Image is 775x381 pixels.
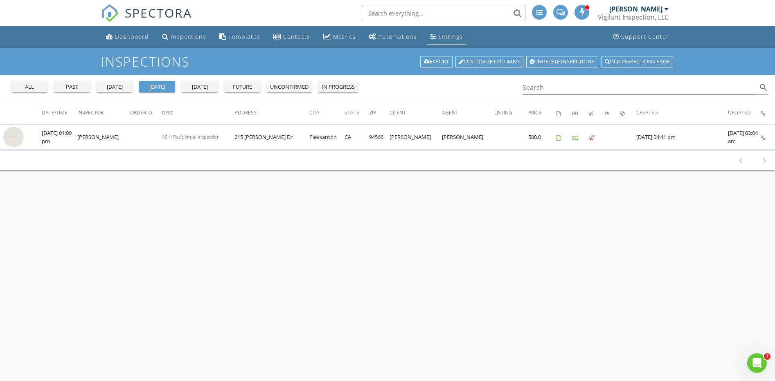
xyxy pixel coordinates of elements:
div: Metrics [333,33,356,40]
th: Price: Not sorted. [528,101,556,124]
th: City: Not sorted. [309,101,345,124]
div: Contacts [283,33,310,40]
h1: Inspections [101,54,674,69]
a: Inspections [159,29,210,45]
button: in progress [318,81,358,92]
th: Agreements signed: Not sorted. [556,101,572,124]
th: Client: Not sorted. [390,101,442,124]
span: State [345,109,359,116]
div: unconfirmed [270,83,309,91]
th: Address: Not sorted. [234,101,309,124]
td: [DATE] 04:41 pm [636,125,728,150]
div: in progress [322,83,355,91]
div: Vigilant Inspection, LLC [598,13,669,21]
a: Export [420,56,453,67]
input: Search [523,81,757,94]
span: Address [234,109,257,116]
div: [PERSON_NAME] [609,5,662,13]
div: [DATE] [100,83,129,91]
th: Date/Time: Not sorted. [42,101,77,124]
div: Automations [378,33,417,40]
th: Order ID: Not sorted. [130,101,162,124]
td: 94566 [369,125,390,150]
a: SPECTORA [101,11,192,28]
button: [DATE] [97,81,133,92]
span: Inspector [77,109,104,116]
span: SPECTORA [125,4,192,21]
a: Dashboard [103,29,152,45]
th: Zip: Not sorted. [369,101,390,124]
a: Automations (Advanced) [365,29,420,45]
th: Published: Not sorted. [588,101,604,124]
td: [DATE] 01:00 pm [42,125,77,150]
img: The Best Home Inspection Software - Spectora [101,4,119,22]
th: Updated: Not sorted. [728,101,761,124]
a: Contacts [270,29,313,45]
a: Support Center [610,29,672,45]
div: Support Center [621,33,669,40]
td: 215 [PERSON_NAME] Dr [234,125,309,150]
span: 7 [764,353,770,360]
span: ASHI Residential Inspection [162,134,220,140]
a: Customize Columns [455,56,523,67]
td: Pleasanton [309,125,345,150]
button: unconfirmed [267,81,312,92]
td: [PERSON_NAME] [77,125,130,150]
div: [DATE] [185,83,214,91]
div: all [15,83,44,91]
a: Settings [427,29,466,45]
span: Price [528,109,541,116]
th: Canceled: Not sorted. [620,101,636,124]
span: Desc [162,110,173,116]
span: Date/Time [42,109,68,116]
th: Inspection Details: Not sorted. [761,101,775,124]
span: City [309,109,320,116]
th: Inspector: Not sorted. [77,101,130,124]
div: Settings [438,33,463,40]
span: Updated [728,109,751,116]
span: Zip [369,109,376,116]
a: Templates [216,29,264,45]
button: past [54,81,90,92]
input: Search everything... [362,5,525,21]
div: future [228,83,257,91]
span: Agent [442,109,458,116]
td: [PERSON_NAME] [442,125,494,150]
td: [DATE] 03:04 am [728,125,761,150]
div: [DATE] [142,83,172,91]
th: Submitted: Not sorted. [604,101,620,124]
span: Listing [494,109,512,116]
div: Inspections [171,33,206,40]
span: Order ID [130,109,152,116]
td: [PERSON_NAME] [390,125,442,150]
button: [DATE] [182,81,218,92]
th: Paid: Not sorted. [572,101,588,124]
a: Metrics [320,29,359,45]
i: search [759,83,768,92]
th: Desc: Not sorted. [162,101,234,124]
th: Agent: Not sorted. [442,101,494,124]
button: [DATE] [139,81,175,92]
th: State: Not sorted. [345,101,369,124]
div: Dashboard [115,33,149,40]
div: Templates [228,33,260,40]
img: streetview [3,127,24,147]
iframe: Intercom live chat [747,353,767,373]
a: Undelete inspections [526,56,598,67]
th: Created: Not sorted. [636,101,728,124]
span: Client [390,109,406,116]
div: past [57,83,87,91]
button: future [224,81,260,92]
td: CA [345,125,369,150]
button: all [11,81,47,92]
span: Created [636,109,658,116]
td: 580.0 [528,125,556,150]
th: Listing: Not sorted. [494,101,528,124]
a: Old inspections page [601,56,673,67]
